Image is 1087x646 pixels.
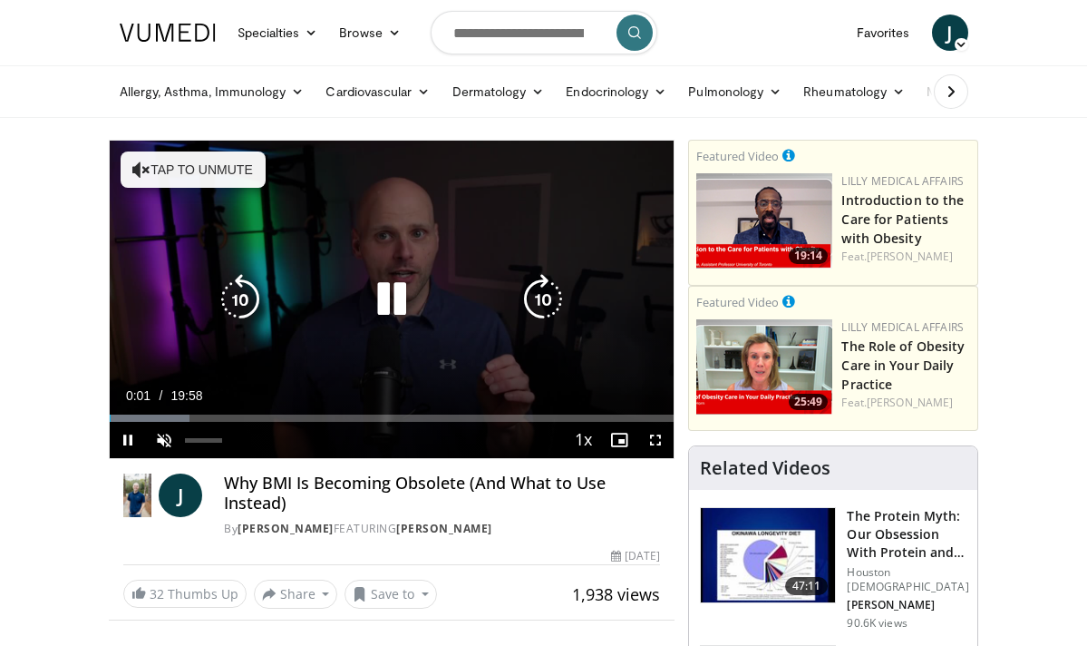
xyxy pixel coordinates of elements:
a: Favorites [846,15,921,51]
a: [PERSON_NAME] [867,395,953,410]
button: Save to [345,580,437,609]
span: 19:58 [171,388,203,403]
a: Browse [328,15,412,51]
button: Enable picture-in-picture mode [601,422,637,458]
img: b7b8b05e-5021-418b-a89a-60a270e7cf82.150x105_q85_crop-smart_upscale.jpg [701,508,835,602]
a: Specialties [227,15,329,51]
div: Volume Level [185,438,222,443]
small: Featured Video [696,294,779,310]
a: 25:49 [696,319,832,415]
button: Playback Rate [565,422,601,458]
div: [DATE] [611,548,660,564]
input: Search topics, interventions [431,11,657,54]
a: J [932,15,968,51]
a: Cardiovascular [315,73,441,110]
div: Progress Bar [110,415,675,422]
div: Feat. [841,395,970,411]
a: [PERSON_NAME] [238,521,334,536]
p: Houston [DEMOGRAPHIC_DATA] [847,565,968,594]
a: 32 Thumbs Up [123,580,247,608]
a: Dermatology [442,73,556,110]
a: Pulmonology [677,73,792,110]
a: Lilly Medical Affairs [841,173,964,189]
a: [PERSON_NAME] [867,249,953,264]
a: Rheumatology [792,73,916,110]
img: acc2e291-ced4-4dd5-b17b-d06994da28f3.png.150x105_q85_crop-smart_upscale.png [696,173,832,269]
span: 25:49 [789,394,828,410]
a: 47:11 The Protein Myth: Our Obsession With Protein and How It Is Killing US Houston [DEMOGRAPHIC_... [700,507,966,631]
button: Share [254,580,338,609]
a: 19:14 [696,173,832,269]
img: VuMedi Logo [120,24,216,42]
a: Endocrinology [555,73,677,110]
img: Dr. Jordan Rennicke [123,474,152,517]
button: Fullscreen [637,422,674,458]
button: Pause [110,422,146,458]
a: Introduction to the Care for Patients with Obesity [841,191,964,247]
a: Lilly Medical Affairs [841,319,964,335]
a: [PERSON_NAME] [396,521,492,536]
span: 1,938 views [572,583,660,605]
span: 0:01 [126,388,150,403]
span: 47:11 [785,577,829,595]
a: The Role of Obesity Care in Your Daily Practice [841,338,965,393]
p: [PERSON_NAME] [847,598,968,612]
video-js: Video Player [110,141,675,458]
a: Allergy, Asthma, Immunology [109,73,315,110]
img: e1208b6b-349f-4914-9dd7-f97803bdbf1d.png.150x105_q85_crop-smart_upscale.png [696,319,832,415]
span: / [160,388,163,403]
span: 19:14 [789,248,828,264]
div: Feat. [841,249,970,265]
p: 90.6K views [847,616,907,631]
div: By FEATURING [224,521,660,537]
button: Unmute [146,422,182,458]
small: Featured Video [696,148,779,164]
a: J [159,474,202,517]
h4: Related Videos [700,457,830,479]
span: 32 [150,585,164,602]
h4: Why BMI Is Becoming Obsolete (And What to Use Instead) [224,474,660,513]
h3: The Protein Myth: Our Obsession With Protein and How It Is Killing US [847,507,968,562]
button: Tap to unmute [121,152,266,188]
